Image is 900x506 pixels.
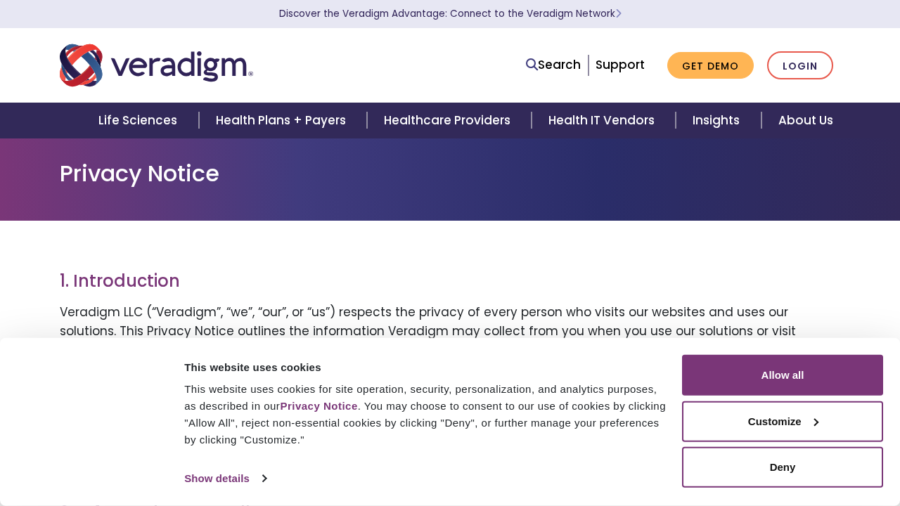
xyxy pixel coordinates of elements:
[60,42,253,89] img: Veradigm logo
[676,103,761,138] a: Insights
[60,271,840,292] h3: 1. Introduction
[184,381,666,448] div: This website uses cookies for site operation, security, personalization, and analytics purposes, ...
[682,447,883,488] button: Deny
[532,103,676,138] a: Health IT Vendors
[184,468,266,489] a: Show details
[682,401,883,441] button: Customize
[767,51,833,80] a: Login
[280,400,357,412] a: Privacy Notice
[615,7,622,20] span: Learn More
[596,56,645,73] a: Support
[60,160,840,187] h1: Privacy Notice
[279,7,622,20] a: Discover the Veradigm Advantage: Connect to the Veradigm NetworkLearn More
[761,103,850,138] a: About Us
[184,358,666,375] div: This website uses cookies
[667,52,754,79] a: Get Demo
[82,103,198,138] a: Life Sciences
[526,56,581,74] a: Search
[682,355,883,396] button: Allow all
[367,103,532,138] a: Healthcare Providers
[60,303,840,398] p: Veradigm LLC (“Veradigm”, “we”, “our”, or “us”) respects the privacy of every person who visits o...
[199,103,367,138] a: Health Plans + Payers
